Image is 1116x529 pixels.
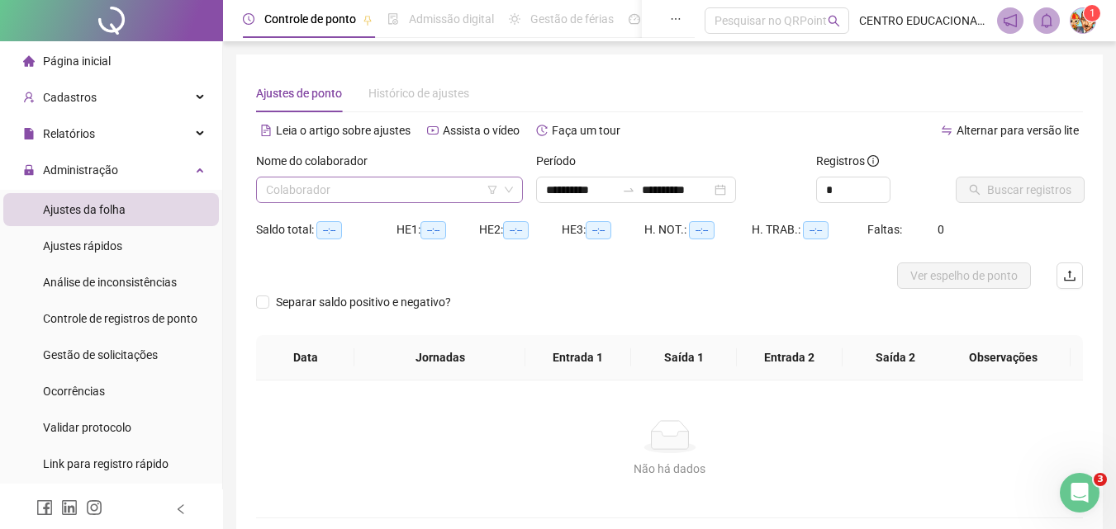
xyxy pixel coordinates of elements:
label: Período [536,152,586,170]
span: bell [1039,13,1054,28]
span: pushpin [363,15,373,25]
span: Administração [43,163,118,177]
div: HE 3: [562,220,644,239]
span: Gestão de solicitações [43,348,158,361]
span: user-add [23,92,35,103]
span: upload [1063,269,1076,282]
span: --:-- [316,221,342,239]
span: --:-- [689,221,715,239]
span: to [622,183,635,196]
iframe: Intercom live chat [1060,473,1099,512]
span: Validar protocolo [43,421,131,434]
span: notification [1003,13,1018,28]
span: --:-- [503,221,529,239]
span: facebook [36,499,53,516]
span: search [828,15,840,27]
span: home [23,55,35,67]
span: filter [487,185,497,195]
span: --:-- [420,221,446,239]
span: Assista o vídeo [443,124,520,137]
div: H. NOT.: [644,220,752,239]
div: Saldo total: [256,220,397,239]
span: linkedin [61,499,78,516]
label: Nome do colaborador [256,152,378,170]
span: Registros [816,152,879,170]
span: Ocorrências [43,385,105,398]
span: Análise de inconsistências [43,276,177,289]
th: Saída 1 [631,335,737,380]
span: Alternar para versão lite [957,124,1079,137]
span: swap-right [622,183,635,196]
div: HE 2: [479,220,562,239]
th: Observações [936,335,1071,380]
button: Ver espelho de ponto [897,262,1031,289]
span: instagram [86,499,102,516]
span: Separar saldo positivo e negativo? [269,293,458,311]
span: down [504,185,514,195]
span: ellipsis [670,13,681,25]
div: HE 1: [397,220,479,239]
span: Observações [949,348,1057,366]
span: Ajustes de ponto [256,87,342,100]
span: Controle de ponto [264,12,356,26]
th: Saída 2 [843,335,948,380]
span: 0 [938,223,944,236]
span: swap [941,125,952,136]
span: Admissão digital [409,12,494,26]
th: Jornadas [354,335,525,380]
span: Faça um tour [552,124,620,137]
span: Cadastros [43,91,97,104]
th: Entrada 1 [525,335,631,380]
span: Faltas: [867,223,905,236]
span: clock-circle [243,13,254,25]
img: 36163 [1071,8,1095,33]
span: dashboard [629,13,640,25]
span: file-text [260,125,272,136]
span: history [536,125,548,136]
th: Data [256,335,354,380]
span: 1 [1090,7,1095,19]
span: --:-- [803,221,829,239]
span: Página inicial [43,54,111,68]
span: Relatórios [43,127,95,140]
span: Controle de registros de ponto [43,312,197,325]
span: Leia o artigo sobre ajustes [276,124,411,137]
button: Buscar registros [956,177,1085,203]
span: sun [509,13,520,25]
span: left [175,503,187,515]
span: 3 [1094,473,1107,486]
span: lock [23,164,35,176]
span: Link para registro rápido [43,457,169,470]
span: Gestão de férias [530,12,614,26]
span: CENTRO EDUCACIONAL [PERSON_NAME] DE B [859,12,987,30]
span: file-done [387,13,399,25]
span: Histórico de ajustes [368,87,469,100]
div: H. TRAB.: [752,220,867,239]
span: --:-- [586,221,611,239]
span: youtube [427,125,439,136]
span: Ajustes rápidos [43,239,122,253]
div: Não há dados [276,460,1063,478]
span: file [23,128,35,139]
sup: Atualize o seu contato no menu Meus Dados [1084,5,1100,21]
th: Entrada 2 [737,335,843,380]
span: Ajustes da folha [43,203,126,216]
span: info-circle [867,155,879,167]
